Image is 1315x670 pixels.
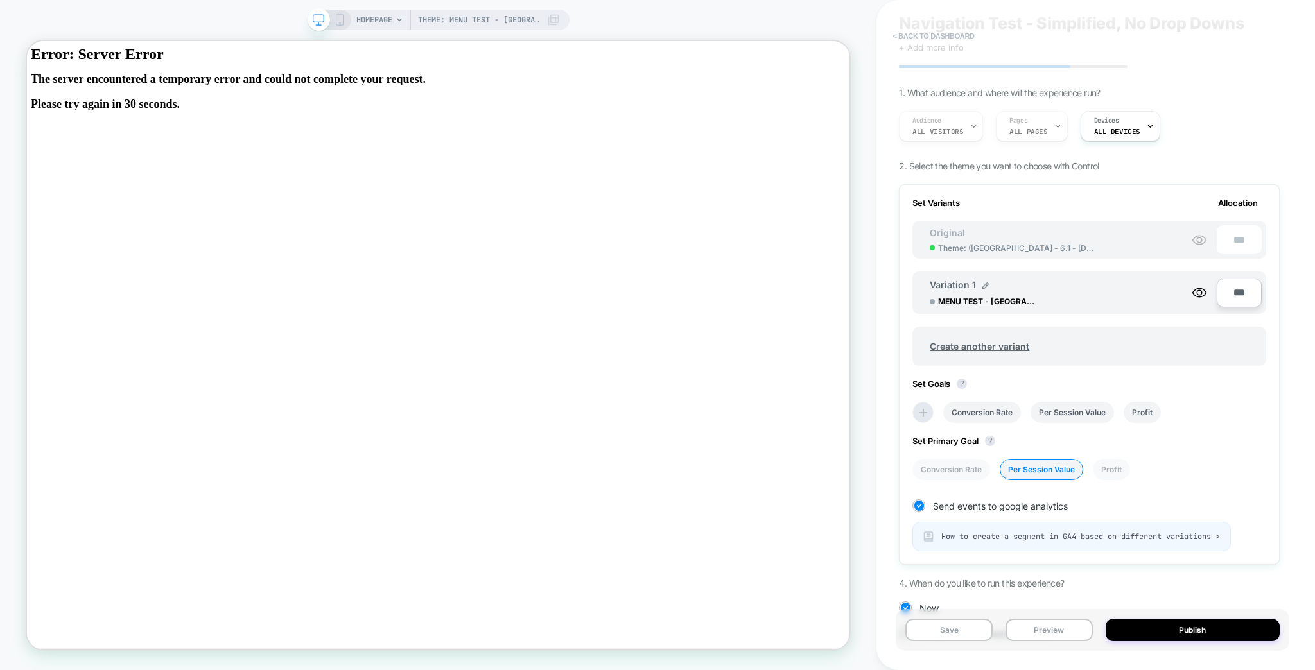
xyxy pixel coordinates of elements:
[1218,198,1258,208] span: Allocation
[899,13,1244,33] span: Navigation Test - Simplified, No Drop Downs
[938,296,1034,306] span: MENU TEST - [GEOGRAPHIC_DATA] - 7.0 - [DATE]
[5,42,1092,92] h2: The server encountered a temporary error and could not complete your request.
[899,87,1100,98] span: 1. What audience and where will the experience run?
[1093,459,1130,480] li: Profit
[943,402,1021,423] li: Conversion Rate
[930,279,976,290] span: Variation 1
[1094,116,1119,125] span: Devices
[1031,402,1114,423] li: Per Session Value
[982,282,989,289] img: edit
[933,501,1068,511] span: Send events to google analytics
[919,603,939,614] span: Now
[912,198,960,208] span: Set Variants
[923,531,934,542] img: alert-icon
[1124,402,1161,423] li: Profit
[941,531,1220,542] span: How to create a segment in GA4 based on different variations >
[912,459,990,480] li: Conversion Rate
[917,227,978,238] span: Original
[5,5,1092,29] h1: Error: Server Error
[418,10,540,30] span: Theme: MENU TEST - [GEOGRAPHIC_DATA] - 7.0 - [DATE]
[1006,619,1093,641] button: Preview
[1094,127,1140,136] span: ALL DEVICES
[912,379,973,389] span: Set Goals
[957,379,967,389] button: ?
[912,436,1002,446] span: Set Primary Goal
[1000,459,1083,480] li: Per Session Value
[5,75,1092,92] p: Please try again in 30 seconds.
[356,10,392,30] span: HOMEPAGE
[938,243,1096,253] span: Theme: ( [GEOGRAPHIC_DATA] - 6.1 - [DATE](Enhancify-dev) )
[1106,619,1280,641] button: Publish
[886,26,980,46] button: < back to dashboard
[985,436,995,446] button: ?
[899,42,963,53] span: + Add more info
[899,578,1064,588] span: 4. When do you like to run this experience?
[905,619,993,641] button: Save
[899,160,1099,171] span: 2. Select the theme you want to choose with Control
[917,331,1042,361] span: Create another variant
